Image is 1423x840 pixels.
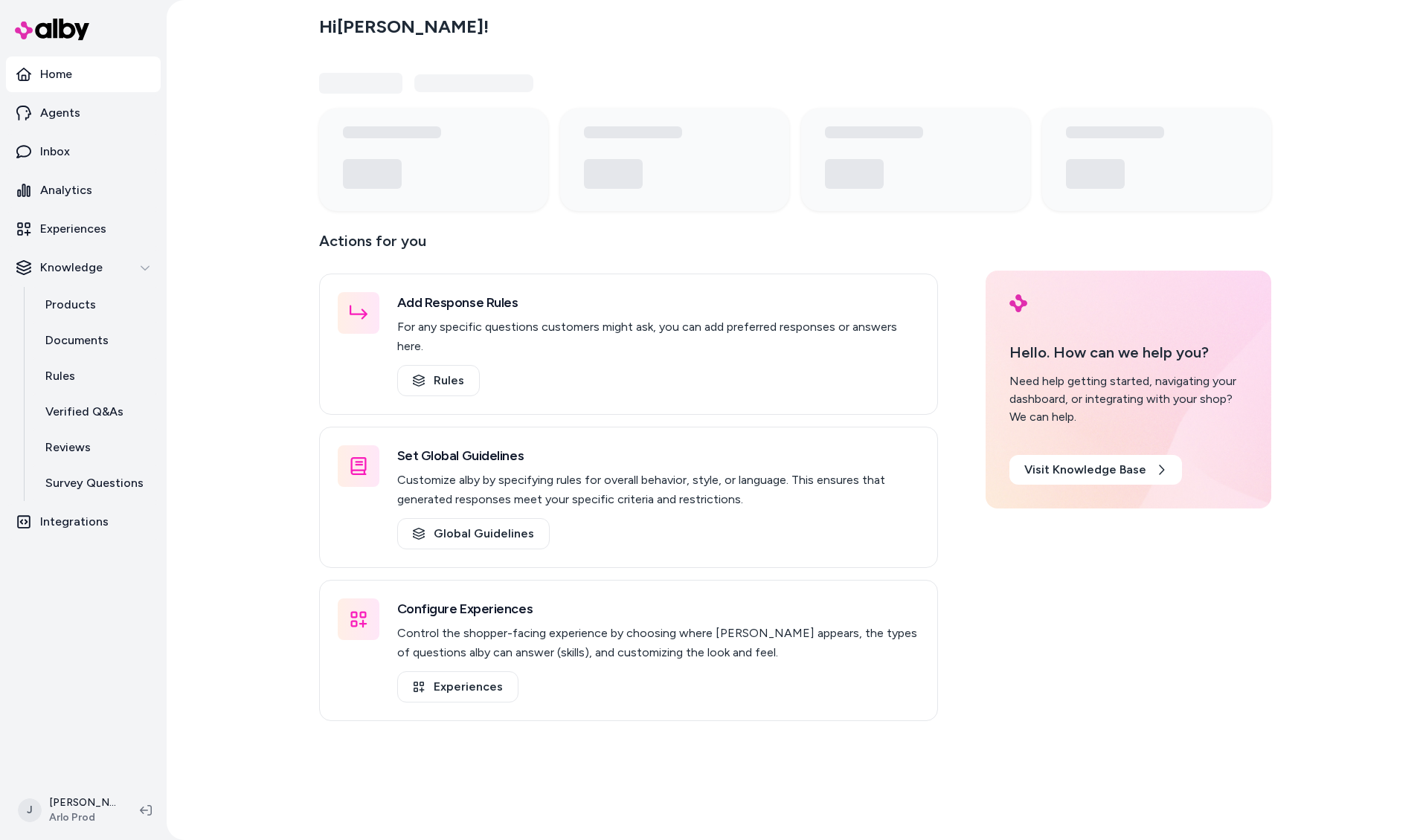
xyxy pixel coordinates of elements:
p: Control the shopper-facing experience by choosing where [PERSON_NAME] appears, the types of quest... [397,624,919,662]
a: Experiences [6,211,161,247]
h3: Set Global Guidelines [397,445,919,466]
p: Customize alby by specifying rules for overall behavior, style, or language. This ensures that ge... [397,471,919,509]
a: Documents [30,323,161,358]
a: Experiences [397,671,518,702]
a: Inbox [6,134,161,169]
p: Documents [45,332,109,349]
p: Survey Questions [45,474,144,492]
a: Rules [397,365,480,396]
p: [PERSON_NAME] [49,795,116,810]
a: Home [6,56,161,92]
p: Experiences [40,220,106,238]
p: Hello. How can we help you? [1009,341,1247,364]
h2: Hi [PERSON_NAME] ! [319,16,489,38]
p: Analytics [40,181,92,199]
div: Need help getting started, navigating your dashboard, or integrating with your shop? We can help. [1009,372,1247,426]
a: Reviews [30,430,161,465]
span: Arlo Prod [49,810,116,825]
a: Integrations [6,504,161,540]
p: Reviews [45,439,91,456]
img: alby Logo [1009,294,1027,312]
img: alby Logo [15,19,89,40]
a: Global Guidelines [397,518,550,549]
p: Agents [40,104,80,122]
p: Rules [45,367,75,385]
a: Verified Q&As [30,394,161,430]
a: Analytics [6,172,161,208]
span: J [18,798,42,822]
a: Survey Questions [30,465,161,501]
p: Actions for you [319,229,938,265]
p: Verified Q&As [45,403,123,421]
p: Integrations [40,513,109,531]
p: Inbox [40,143,70,161]
p: Knowledge [40,259,103,277]
h3: Configure Experiences [397,598,919,619]
a: Agents [6,95,161,131]
button: Knowledge [6,250,161,285]
a: Visit Knowledge Base [1009,455,1182,485]
h3: Add Response Rules [397,292,919,313]
p: Products [45,296,96,314]
a: Rules [30,358,161,394]
p: Home [40,65,72,83]
a: Products [30,287,161,323]
p: For any specific questions customers might ask, you can add preferred responses or answers here. [397,317,919,356]
button: J[PERSON_NAME]Arlo Prod [9,786,128,834]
